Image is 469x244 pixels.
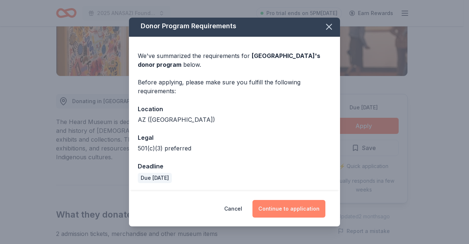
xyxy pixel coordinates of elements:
[138,133,331,142] div: Legal
[138,104,331,114] div: Location
[138,78,331,95] div: Before applying, please make sure you fulfill the following requirements:
[138,51,331,69] div: We've summarized the requirements for below.
[138,115,331,124] div: AZ ([GEOGRAPHIC_DATA])
[252,200,325,218] button: Continue to application
[138,144,331,153] div: 501(c)(3) preferred
[224,200,242,218] button: Cancel
[138,161,331,171] div: Deadline
[129,16,340,37] div: Donor Program Requirements
[138,173,172,183] div: Due [DATE]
